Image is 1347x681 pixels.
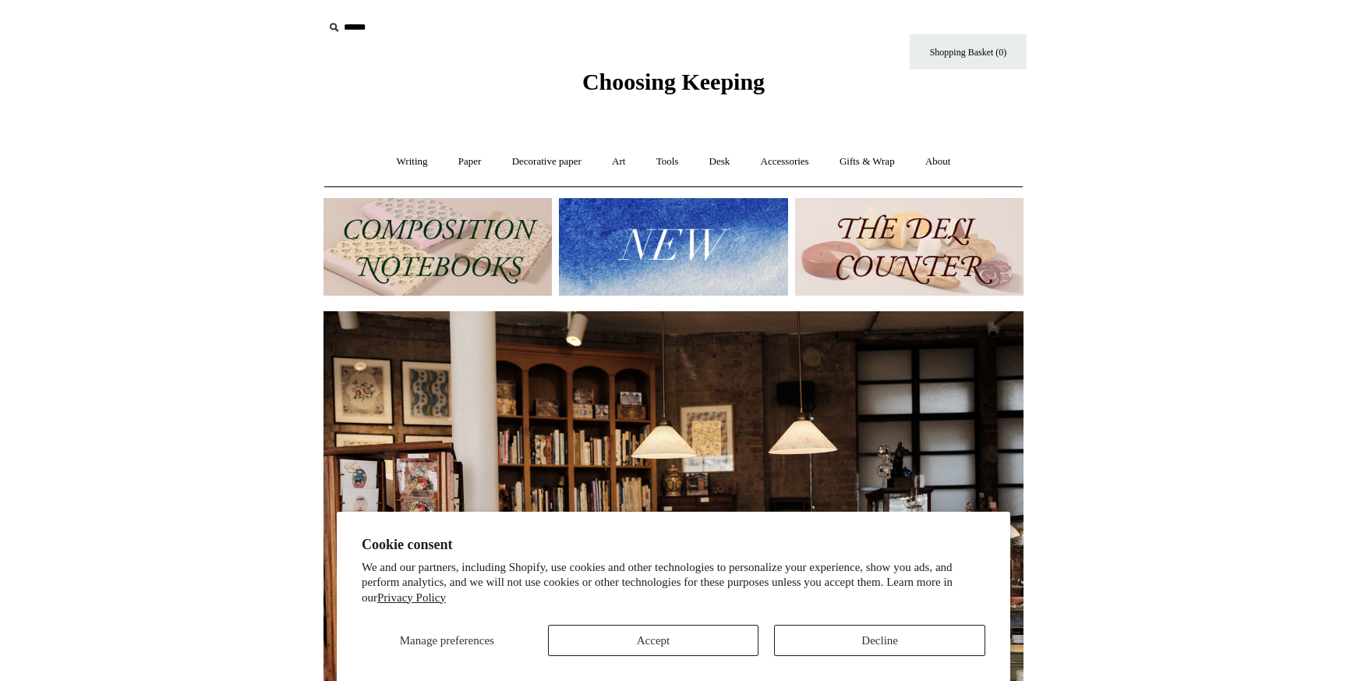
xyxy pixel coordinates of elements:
a: Paper [444,141,496,183]
img: The Deli Counter [795,198,1024,296]
h2: Cookie consent [362,537,985,553]
a: About [911,141,965,183]
p: We and our partners, including Shopify, use cookies and other technologies to personalize your ex... [362,560,985,606]
span: Manage preferences [400,634,494,647]
img: New.jpg__PID:f73bdf93-380a-4a35-bcfe-7823039498e1 [559,198,787,296]
button: Accept [548,625,759,656]
a: Accessories [747,141,823,183]
a: Gifts & Wrap [826,141,909,183]
a: Writing [383,141,442,183]
a: Desk [695,141,744,183]
a: Choosing Keeping [582,81,765,92]
a: Decorative paper [498,141,596,183]
img: 202302 Composition ledgers.jpg__PID:69722ee6-fa44-49dd-a067-31375e5d54ec [323,198,552,296]
button: Decline [774,625,985,656]
span: Choosing Keeping [582,69,765,94]
a: Privacy Policy [377,591,446,604]
a: Shopping Basket (0) [910,34,1027,69]
a: Art [598,141,639,183]
button: Manage preferences [362,625,532,656]
a: Tools [642,141,693,183]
